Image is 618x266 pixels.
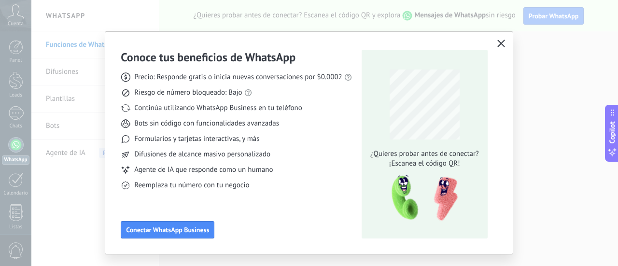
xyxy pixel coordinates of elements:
[121,221,214,238] button: Conectar WhatsApp Business
[134,103,302,113] span: Continúa utilizando WhatsApp Business en tu teléfono
[367,149,481,159] span: ¿Quieres probar antes de conectar?
[134,134,259,144] span: Formularios y tarjetas interactivas, y más
[134,72,342,82] span: Precio: Responde gratis o inicia nuevas conversaciones por $0.0002
[383,172,460,224] img: qr-pic-1x.png
[134,181,249,190] span: Reemplaza tu número con tu negocio
[126,226,209,233] span: Conectar WhatsApp Business
[134,165,273,175] span: Agente de IA que responde como un humano
[134,88,242,98] span: Riesgo de número bloqueado: Bajo
[134,150,270,159] span: Difusiones de alcance masivo personalizado
[367,159,481,168] span: ¡Escanea el código QR!
[121,50,295,65] h3: Conoce tus beneficios de WhatsApp
[607,121,617,143] span: Copilot
[134,119,279,128] span: Bots sin código con funcionalidades avanzadas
